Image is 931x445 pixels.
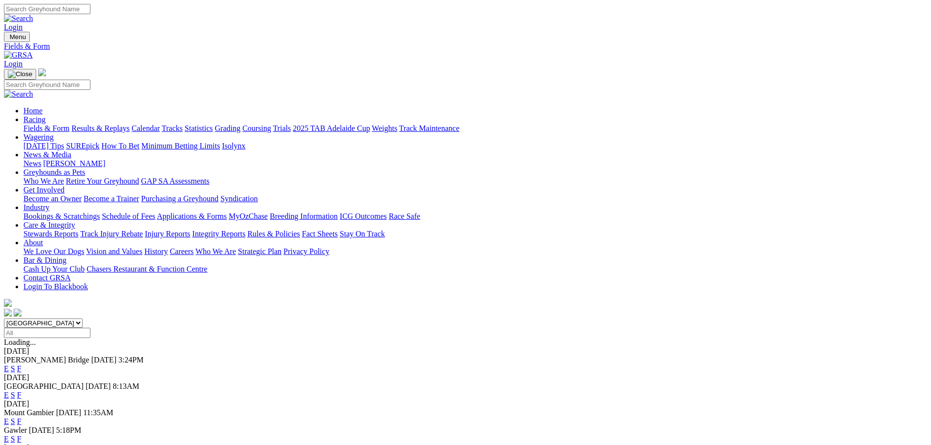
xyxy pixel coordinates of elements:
a: Privacy Policy [283,247,329,255]
a: F [17,364,22,373]
div: [DATE] [4,373,927,382]
a: E [4,391,9,399]
a: S [11,391,15,399]
a: Fields & Form [4,42,927,51]
span: [DATE] [86,382,111,390]
span: 8:13AM [113,382,139,390]
a: Schedule of Fees [102,212,155,220]
span: Gawler [4,426,27,434]
a: MyOzChase [229,212,268,220]
a: Become a Trainer [84,194,139,203]
a: Stewards Reports [23,230,78,238]
a: Cash Up Your Club [23,265,85,273]
a: Home [23,106,43,115]
a: Greyhounds as Pets [23,168,85,176]
span: [PERSON_NAME] Bridge [4,356,89,364]
span: Loading... [4,338,36,346]
a: History [144,247,168,255]
button: Toggle navigation [4,69,36,80]
a: News [23,159,41,168]
a: Weights [372,124,397,132]
a: Coursing [242,124,271,132]
a: [PERSON_NAME] [43,159,105,168]
span: [GEOGRAPHIC_DATA] [4,382,84,390]
a: Applications & Forms [157,212,227,220]
a: Login [4,60,22,68]
a: Login To Blackbook [23,282,88,291]
div: Industry [23,212,927,221]
div: [DATE] [4,400,927,408]
a: F [17,435,22,443]
a: [DATE] Tips [23,142,64,150]
a: Track Maintenance [399,124,459,132]
a: Industry [23,203,49,212]
a: Breeding Information [270,212,338,220]
a: E [4,364,9,373]
img: twitter.svg [14,309,22,317]
a: Become an Owner [23,194,82,203]
span: 5:18PM [56,426,82,434]
a: Track Injury Rebate [80,230,143,238]
a: E [4,417,9,425]
a: Tracks [162,124,183,132]
div: Racing [23,124,927,133]
a: Isolynx [222,142,245,150]
a: We Love Our Dogs [23,247,84,255]
a: Injury Reports [145,230,190,238]
img: logo-grsa-white.png [4,299,12,307]
a: Who We Are [195,247,236,255]
span: 11:35AM [83,408,113,417]
button: Toggle navigation [4,32,30,42]
img: Search [4,14,33,23]
span: Mount Gambier [4,408,54,417]
div: Greyhounds as Pets [23,177,927,186]
a: ICG Outcomes [340,212,387,220]
div: Wagering [23,142,927,150]
a: Trials [273,124,291,132]
a: E [4,435,9,443]
a: Racing [23,115,45,124]
span: [DATE] [56,408,82,417]
a: Minimum Betting Limits [141,142,220,150]
a: Care & Integrity [23,221,75,229]
a: Rules & Policies [247,230,300,238]
a: Chasers Restaurant & Function Centre [87,265,207,273]
a: Fields & Form [23,124,69,132]
a: News & Media [23,150,71,159]
a: SUREpick [66,142,99,150]
a: GAP SA Assessments [141,177,210,185]
img: Search [4,90,33,99]
img: logo-grsa-white.png [38,68,46,76]
input: Search [4,80,90,90]
input: Search [4,4,90,14]
a: S [11,435,15,443]
a: Bookings & Scratchings [23,212,100,220]
a: S [11,417,15,425]
a: Stay On Track [340,230,385,238]
input: Select date [4,328,90,338]
a: Fact Sheets [302,230,338,238]
img: facebook.svg [4,309,12,317]
a: Careers [170,247,194,255]
a: Syndication [220,194,258,203]
span: 3:24PM [118,356,144,364]
a: Results & Replays [71,124,130,132]
img: GRSA [4,51,33,60]
a: Bar & Dining [23,256,66,264]
a: Integrity Reports [192,230,245,238]
a: Statistics [185,124,213,132]
a: Contact GRSA [23,274,70,282]
div: About [23,247,927,256]
a: F [17,391,22,399]
div: News & Media [23,159,927,168]
a: About [23,238,43,247]
div: Bar & Dining [23,265,927,274]
a: F [17,417,22,425]
a: 2025 TAB Adelaide Cup [293,124,370,132]
span: [DATE] [91,356,117,364]
a: S [11,364,15,373]
a: Calendar [131,124,160,132]
a: Grading [215,124,240,132]
a: Get Involved [23,186,65,194]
